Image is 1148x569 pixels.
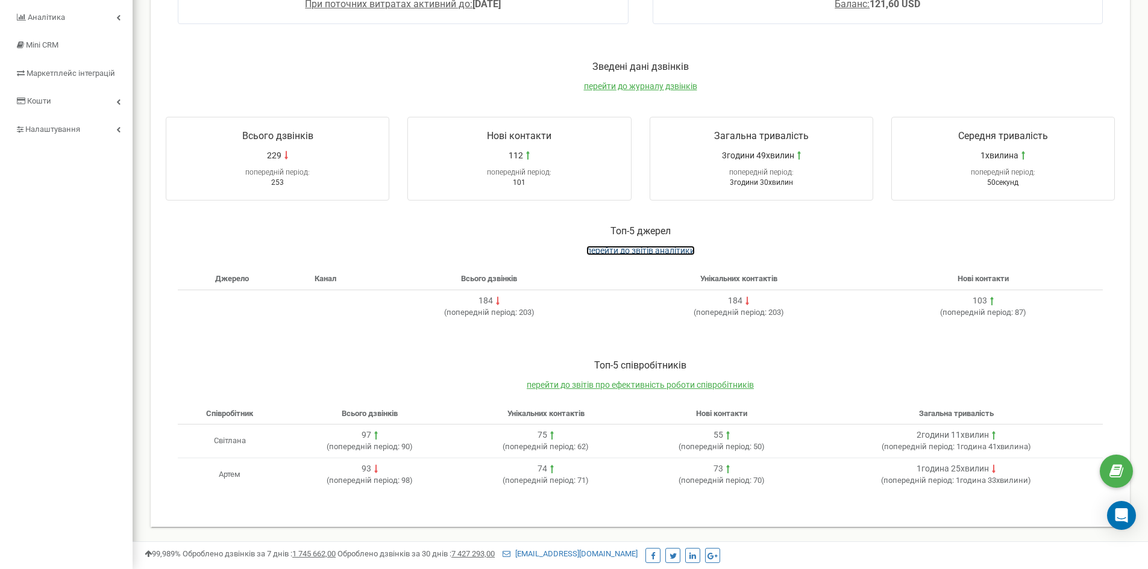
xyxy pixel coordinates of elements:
[980,149,1018,161] span: 1хвилина
[958,274,1009,283] span: Нові контакти
[487,130,551,141] span: Нові контакти
[882,442,1031,451] span: ( 1година 41хвилина )
[881,476,1031,485] span: ( 1година 33хвилини )
[714,130,809,141] span: Загальна тривалість
[538,463,547,475] div: 74
[26,40,58,49] span: Mini CRM
[694,308,784,317] span: ( 203 )
[943,308,1013,317] span: попередній період:
[884,442,955,451] span: попередній період:
[178,424,282,458] td: Світлана
[679,476,765,485] span: ( 70 )
[971,168,1035,176] span: попередній період:
[245,168,310,176] span: попередній період:
[503,549,638,558] a: [EMAIL_ADDRESS][DOMAIN_NAME]
[917,429,989,441] div: 2години 11хвилин
[696,308,767,317] span: попередній період:
[714,429,723,441] div: 55
[509,149,523,161] span: 112
[315,274,336,283] span: Канал
[487,168,551,176] span: попередній період:
[958,130,1048,141] span: Середня тривалість
[505,442,576,451] span: попередній період:
[206,409,253,418] span: Співробітник
[728,295,742,307] div: 184
[329,442,400,451] span: попередній період:
[696,409,747,418] span: Нові контакти
[503,442,589,451] span: ( 62 )
[337,549,495,558] span: Оброблено дзвінків за 30 днів :
[729,168,794,176] span: попередній період:
[586,246,695,255] a: перейти до звітів аналітики
[461,274,517,283] span: Всього дзвінків
[183,549,336,558] span: Оброблено дзвінків за 7 днів :
[215,274,249,283] span: Джерело
[594,359,686,371] span: Toп-5 співробітників
[681,442,751,451] span: попередній період:
[478,295,493,307] div: 184
[362,463,371,475] div: 93
[145,549,181,558] span: 99,989%
[507,409,585,418] span: Унікальних контактів
[362,429,371,441] div: 97
[973,295,987,307] div: 103
[987,178,1018,187] span: 50секунд
[447,308,517,317] span: попередній період:
[917,463,989,475] div: 1година 25хвилин
[722,149,794,161] span: 3години 49хвилин
[292,549,336,558] u: 1 745 662,00
[513,178,525,187] span: 101
[327,476,413,485] span: ( 98 )
[28,13,65,22] span: Аналiтика
[503,476,589,485] span: ( 71 )
[242,130,313,141] span: Всього дзвінків
[178,458,282,491] td: Артем
[714,463,723,475] div: 73
[538,429,547,441] div: 75
[700,274,777,283] span: Унікальних контактів
[505,476,576,485] span: попередній період:
[610,225,671,237] span: Toп-5 джерел
[451,549,495,558] u: 7 427 293,00
[730,178,793,187] span: 3години 30хвилин
[267,149,281,161] span: 229
[27,96,51,105] span: Кошти
[592,61,689,72] span: Зведені дані дзвінків
[25,125,80,134] span: Налаштування
[940,308,1026,317] span: ( 87 )
[919,409,994,418] span: Загальна тривалість
[527,380,754,390] a: перейти до звітів про ефективність роботи співробітників
[681,476,751,485] span: попередній період:
[342,409,398,418] span: Всього дзвінків
[584,81,697,91] a: перейти до журналу дзвінків
[327,442,413,451] span: ( 90 )
[27,69,115,78] span: Маркетплейс інтеграцій
[444,308,535,317] span: ( 203 )
[1107,501,1136,530] div: Open Intercom Messenger
[271,178,284,187] span: 253
[883,476,954,485] span: попередній період:
[679,442,765,451] span: ( 50 )
[329,476,400,485] span: попередній період:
